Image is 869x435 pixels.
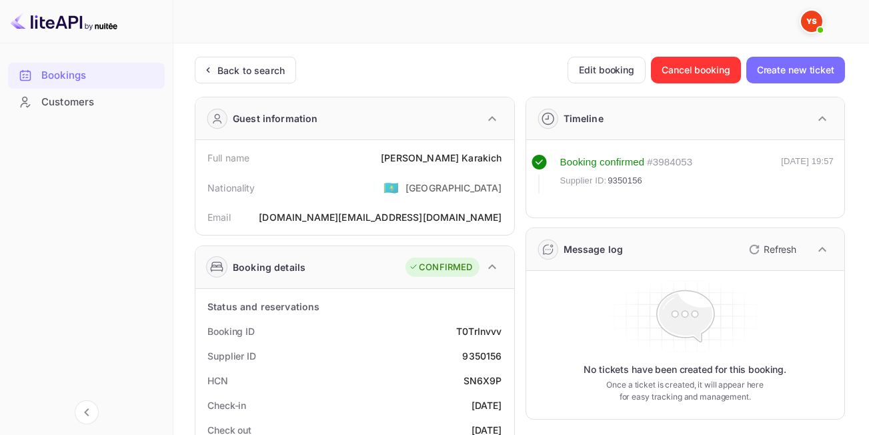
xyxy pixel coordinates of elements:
[207,210,231,224] div: Email
[781,155,834,193] div: [DATE] 19:57
[207,151,249,165] div: Full name
[746,57,845,83] button: Create new ticket
[564,111,604,125] div: Timeline
[41,95,158,110] div: Customers
[41,68,158,83] div: Bookings
[405,181,502,195] div: [GEOGRAPHIC_DATA]
[600,379,770,403] p: Once a ticket is created, it will appear here for easy tracking and management.
[741,239,802,260] button: Refresh
[207,349,256,363] div: Supplier ID
[217,63,285,77] div: Back to search
[568,57,646,83] button: Edit booking
[647,155,692,170] div: # 3984053
[11,11,117,32] img: LiteAPI logo
[207,398,246,412] div: Check-in
[462,349,502,363] div: 9350156
[456,324,502,338] div: T0TrInvvv
[8,63,165,89] div: Bookings
[381,151,502,165] div: [PERSON_NAME] Karakich
[75,400,99,424] button: Collapse navigation
[207,374,228,388] div: HCN
[560,155,645,170] div: Booking confirmed
[207,300,319,314] div: Status and reservations
[8,89,165,115] div: Customers
[801,11,822,32] img: Yandex Support
[608,174,642,187] span: 9350156
[651,57,741,83] button: Cancel booking
[207,324,255,338] div: Booking ID
[233,260,305,274] div: Booking details
[464,374,502,388] div: SN6X9P
[207,181,255,195] div: Nationality
[564,242,624,256] div: Message log
[764,242,796,256] p: Refresh
[409,261,472,274] div: CONFIRMED
[560,174,607,187] span: Supplier ID:
[472,398,502,412] div: [DATE]
[8,89,165,114] a: Customers
[233,111,318,125] div: Guest information
[259,210,502,224] div: [DOMAIN_NAME][EMAIL_ADDRESS][DOMAIN_NAME]
[383,175,399,199] span: United States
[8,63,165,87] a: Bookings
[584,363,786,376] p: No tickets have been created for this booking.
